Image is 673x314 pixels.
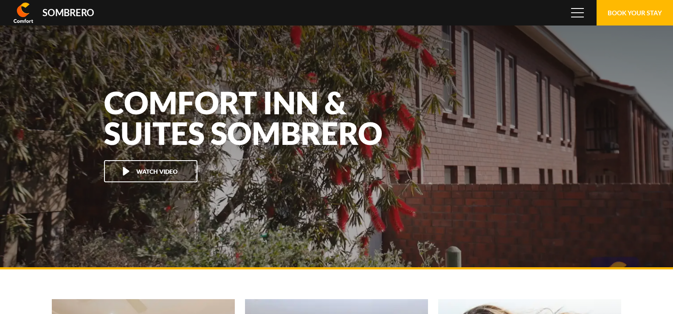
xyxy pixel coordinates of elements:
button: Watch Video [104,160,197,182]
img: Comfort Inn & Suites Sombrero [14,3,33,23]
img: Watch Video [122,167,130,175]
div: Sombrero [42,8,94,17]
h1: Comfort Inn & Suites Sombrero [104,87,401,148]
span: Watch Video [136,168,177,175]
span: Menu [571,8,584,17]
